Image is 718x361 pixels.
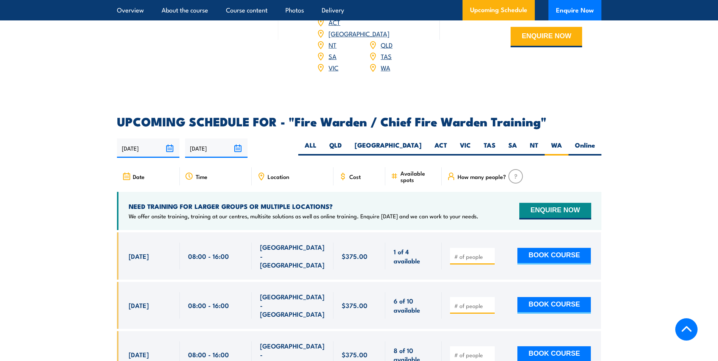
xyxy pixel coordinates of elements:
[329,51,336,61] a: SA
[129,202,478,210] h4: NEED TRAINING FOR LARGER GROUPS OR MULTIPLE LOCATIONS?
[381,51,392,61] a: TAS
[129,301,149,310] span: [DATE]
[517,297,591,314] button: BOOK COURSE
[260,243,325,269] span: [GEOGRAPHIC_DATA] - [GEOGRAPHIC_DATA]
[394,296,433,314] span: 6 of 10 available
[188,301,229,310] span: 08:00 - 16:00
[329,63,338,72] a: VIC
[342,301,368,310] span: $375.00
[329,29,389,38] a: [GEOGRAPHIC_DATA]
[454,302,492,310] input: # of people
[381,40,392,49] a: QLD
[477,141,502,156] label: TAS
[458,173,506,180] span: How many people?
[517,248,591,265] button: BOOK COURSE
[545,141,568,156] label: WA
[133,173,145,180] span: Date
[453,141,477,156] label: VIC
[454,351,492,359] input: # of people
[454,253,492,260] input: # of people
[268,173,289,180] span: Location
[348,141,428,156] label: [GEOGRAPHIC_DATA]
[298,141,323,156] label: ALL
[394,247,433,265] span: 1 of 4 available
[400,170,436,183] span: Available spots
[502,141,523,156] label: SA
[185,138,248,158] input: To date
[519,203,591,219] button: ENQUIRE NOW
[117,116,601,126] h2: UPCOMING SCHEDULE FOR - "Fire Warden / Chief Fire Warden Training"
[188,350,229,359] span: 08:00 - 16:00
[329,40,336,49] a: NT
[511,27,582,47] button: ENQUIRE NOW
[523,141,545,156] label: NT
[323,141,348,156] label: QLD
[568,141,601,156] label: Online
[129,252,149,260] span: [DATE]
[349,173,361,180] span: Cost
[196,173,207,180] span: Time
[329,17,340,26] a: ACT
[381,63,390,72] a: WA
[342,350,368,359] span: $375.00
[342,252,368,260] span: $375.00
[188,252,229,260] span: 08:00 - 16:00
[260,292,325,319] span: [GEOGRAPHIC_DATA] - [GEOGRAPHIC_DATA]
[117,138,179,158] input: From date
[129,350,149,359] span: [DATE]
[428,141,453,156] label: ACT
[129,212,478,220] p: We offer onsite training, training at our centres, multisite solutions as well as online training...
